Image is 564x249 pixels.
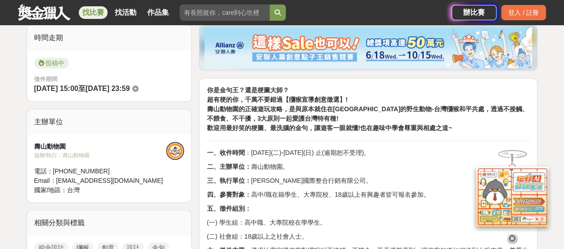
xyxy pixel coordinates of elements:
[34,142,167,151] div: 壽山動物園
[501,5,546,20] div: 登入 / 註冊
[34,151,167,159] div: 協辦/執行： 壽山動物園
[144,6,172,19] a: 作品集
[451,5,496,20] a: 辦比賽
[207,190,530,199] p: 高中/職在籍學生、大專院校、18歲以上有興趣者皆可報名參加。
[27,25,192,50] div: 時間走期
[79,6,108,19] a: 找比賽
[67,186,80,194] span: 台灣
[207,205,251,212] strong: 五、徵件組別：
[34,58,69,68] span: 投稿中
[207,177,251,184] strong: 三、執行單位：
[207,124,452,131] strong: 歡迎用最好笑的梗圖、最洗腦的金句，讓遊客一眼就懂!也在趣味中學會尊重與相處之道~
[86,85,130,92] span: [DATE] 23:59
[204,27,532,68] img: dcc59076-91c0-4acb-9c6b-a1d413182f46.png
[34,85,78,92] span: [DATE] 15:00
[78,85,86,92] span: 至
[207,163,251,170] strong: 二、主辦單位：
[207,232,530,241] p: (二) 社會組：18歲以上之社會人士。
[207,86,289,94] strong: 你是金句王？還是梗圖大師？
[207,176,530,186] p: [PERSON_NAME]國際整合行銷有限公司。
[207,218,530,227] p: (一) 學生組：高中職、大專院校在學學生。
[27,210,192,235] div: 相關分類與標籤
[207,191,251,198] strong: 四、參賽對象：
[34,167,167,176] div: 電話： [PHONE_NUMBER]
[180,5,270,21] input: 有長照挺你，care到心坎裡！青春出手，拍出照顧 影音徵件活動
[207,149,244,156] strong: 一、收件時間
[111,6,140,19] a: 找活動
[34,186,68,194] span: 國家/地區：
[34,76,58,82] span: 徵件期間
[476,167,548,226] img: d2146d9a-e6f6-4337-9592-8cefde37ba6b.png
[207,96,347,103] strong: 超有梗的你，千萬不要錯過【獼猴宣導創意徵選】!
[27,109,192,135] div: 主辦單位
[34,176,167,186] div: Email： [EMAIL_ADDRESS][DOMAIN_NAME]
[207,162,530,172] p: 壽山動物園。
[207,148,530,158] p: ：[DATE](二)-[DATE](日) 止(逾期恕不受理)。
[207,105,528,122] strong: 壽山動物園的正確遊玩攻略，是與原本就住在[GEOGRAPHIC_DATA]的野生動物-台灣獼猴和平共處，透過不接觸、不餵食、不干擾，3大原則一起愛護台灣特有種!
